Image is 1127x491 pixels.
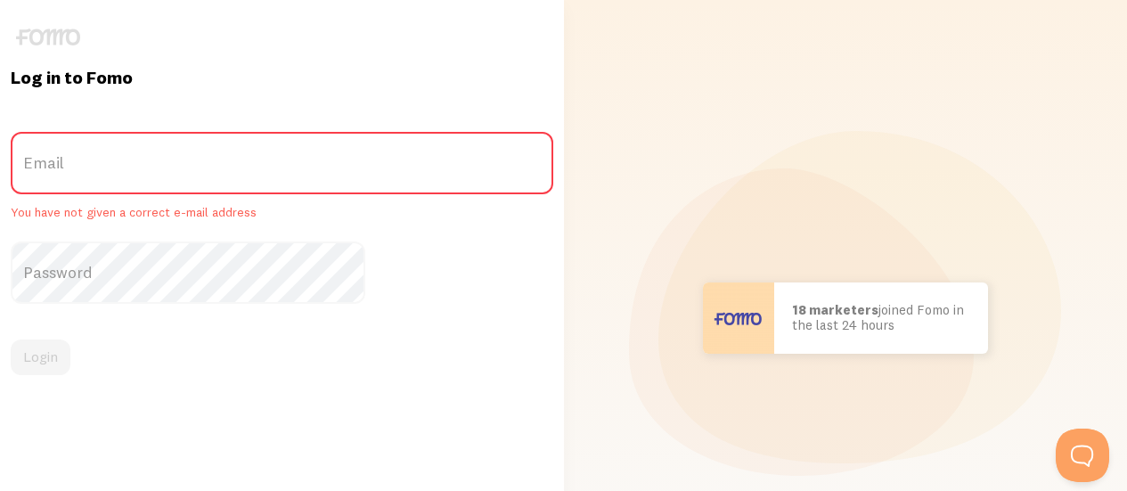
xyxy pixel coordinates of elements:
label: Password [11,241,553,304]
span: You have not given a correct e-mail address [11,205,553,221]
label: Email [11,132,553,194]
iframe: Help Scout Beacon - Open [1056,429,1109,482]
p: joined Fomo in the last 24 hours [792,303,970,332]
img: User avatar [703,282,774,354]
img: fomo-logo-gray-b99e0e8ada9f9040e2984d0d95b3b12da0074ffd48d1e5cb62ac37fc77b0b268.svg [16,29,80,45]
h1: Log in to Fomo [11,66,553,89]
b: 18 marketers [792,301,878,318]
